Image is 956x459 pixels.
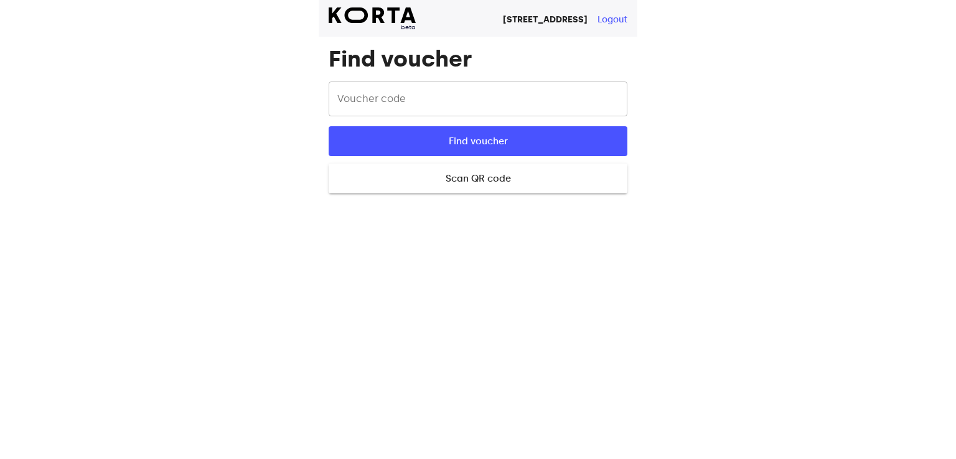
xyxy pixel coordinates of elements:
[349,133,607,149] span: Find voucher
[349,170,607,187] span: Scan QR code
[329,7,416,23] img: Korta
[329,164,627,193] button: Scan QR code
[597,14,627,26] button: Logout
[329,47,627,72] h1: Find voucher
[329,23,416,32] span: beta
[503,14,588,25] strong: [STREET_ADDRESS]
[329,126,627,156] button: Find voucher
